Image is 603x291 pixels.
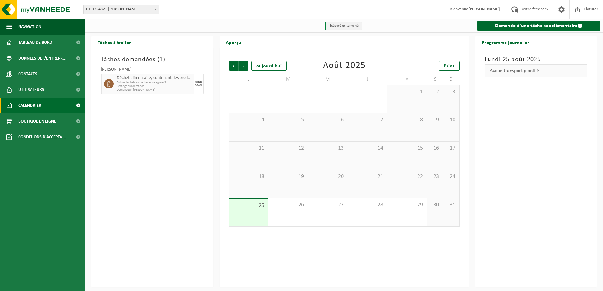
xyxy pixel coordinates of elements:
span: 22 [390,173,424,180]
li: Exécuté et terminé [325,22,362,30]
span: 19 [272,173,305,180]
span: 11 [232,145,265,152]
span: Suivant [239,61,248,71]
h2: Programme journalier [475,36,536,48]
span: 4 [232,117,265,123]
h3: Tâches demandées ( ) [101,55,204,64]
span: Tableau de bord [18,35,52,50]
span: 01-075482 - PERE OLIVE - ANDENNE [83,5,159,14]
span: 6 [311,117,344,123]
span: 30 [430,202,440,208]
span: 17 [446,145,456,152]
span: 25 [232,202,265,209]
h2: Tâches à traiter [91,36,137,48]
span: 10 [446,117,456,123]
td: M [268,74,308,85]
span: 3 [446,88,456,95]
span: Conditions d'accepta... [18,129,66,145]
span: 20 [311,173,344,180]
td: J [348,74,388,85]
strong: [PERSON_NAME] [468,7,500,12]
span: Contacts [18,66,37,82]
span: 5 [272,117,305,123]
span: Données de l'entrepr... [18,50,67,66]
span: Echange sur demande [117,84,193,88]
span: 1 [390,88,424,95]
span: 23 [430,173,440,180]
span: Déchet alimentaire, contenant des produits d'origine animale, emballage mélangé (sans verre), cat 3 [117,76,193,81]
span: 29 [390,202,424,208]
span: Biobox déchets alimentaires catégorie 3 [117,81,193,84]
span: 26 [272,202,305,208]
span: 8 [390,117,424,123]
div: [PERSON_NAME] [101,67,204,74]
span: Calendrier [18,98,41,113]
td: L [229,74,269,85]
span: Boutique en ligne [18,113,56,129]
h3: Lundi 25 août 2025 [485,55,588,64]
a: Print [439,61,460,71]
span: 01-075482 - PERE OLIVE - ANDENNE [84,5,159,14]
span: 14 [351,145,384,152]
span: 27 [311,202,344,208]
span: 13 [311,145,344,152]
span: 7 [351,117,384,123]
span: Utilisateurs [18,82,44,98]
span: 12 [272,145,305,152]
span: 15 [390,145,424,152]
span: 18 [232,173,265,180]
a: Demande d'une tâche supplémentaire [477,21,601,31]
span: 31 [446,202,456,208]
span: 21 [351,173,384,180]
div: 26/08 [195,84,202,87]
span: Navigation [18,19,41,35]
div: MAR. [195,80,203,84]
span: 16 [430,145,440,152]
div: Aucun transport planifié [485,64,588,77]
td: D [443,74,459,85]
div: aujourd'hui [251,61,287,71]
span: 2 [430,88,440,95]
td: M [308,74,348,85]
div: Août 2025 [323,61,366,71]
span: Demandeur: [PERSON_NAME] [117,88,193,92]
td: V [387,74,427,85]
td: S [427,74,443,85]
span: 24 [446,173,456,180]
span: 28 [351,202,384,208]
span: 1 [160,56,163,63]
span: Print [444,64,454,69]
span: Précédent [229,61,238,71]
h2: Aperçu [220,36,248,48]
span: 9 [430,117,440,123]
